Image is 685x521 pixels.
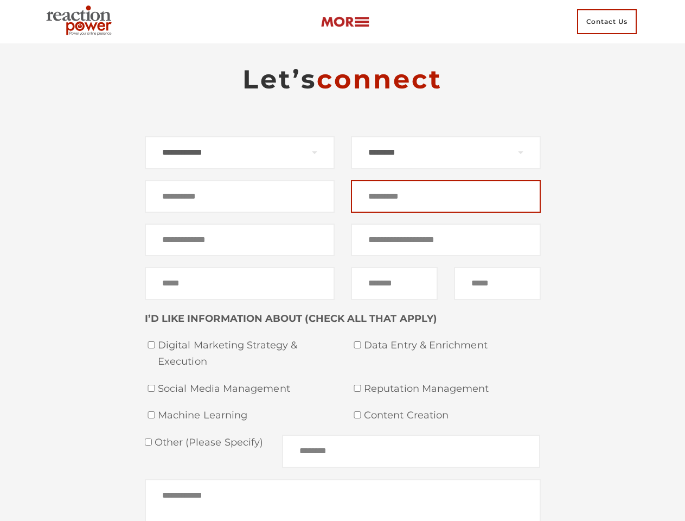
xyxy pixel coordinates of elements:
span: Reputation Management [364,381,541,397]
span: Content Creation [364,408,541,424]
span: Social Media Management [158,381,335,397]
span: Machine Learning [158,408,335,424]
span: connect [317,63,443,95]
h2: Let’s [145,63,541,96]
img: Executive Branding | Personal Branding Agency [42,2,120,41]
span: Digital Marketing Strategy & Execution [158,338,335,370]
strong: I’D LIKE INFORMATION ABOUT (CHECK ALL THAT APPLY) [145,313,437,325]
span: Data Entry & Enrichment [364,338,541,354]
span: Other (please specify) [152,436,264,448]
span: Contact Us [577,9,637,34]
img: more-btn.png [321,16,369,28]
